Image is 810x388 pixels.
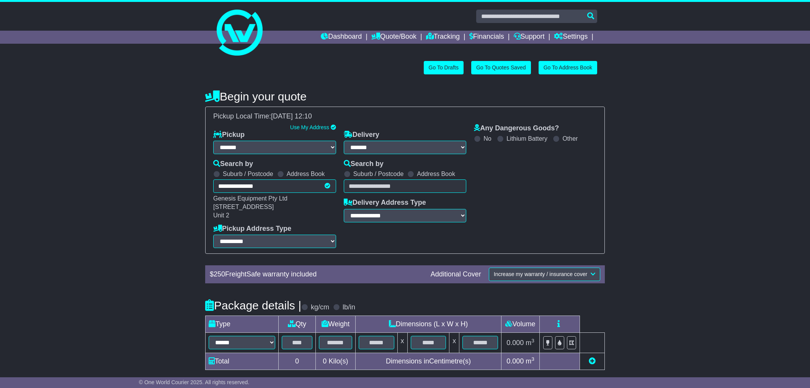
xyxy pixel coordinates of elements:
div: Additional Cover [427,270,485,279]
sup: 3 [531,338,534,344]
label: Any Dangerous Goods? [474,124,559,133]
span: 0 [323,357,327,365]
label: kg/cm [311,303,329,312]
a: Go To Address Book [539,61,597,74]
label: Delivery [344,131,379,139]
label: Address Book [287,170,325,178]
span: 0.000 [506,339,524,347]
label: Lithium Battery [506,135,547,142]
span: [DATE] 12:10 [271,112,312,120]
label: Other [562,135,578,142]
label: Delivery Address Type [344,199,426,207]
label: Suburb / Postcode [353,170,404,178]
span: m [526,357,534,365]
a: Financials [469,31,504,44]
label: lb/in [343,303,355,312]
td: Dimensions (L x W x H) [355,316,501,333]
h4: Package details | [205,299,301,312]
a: Add new item [589,357,596,365]
label: Pickup [213,131,245,139]
td: Kilo(s) [315,353,355,370]
button: Increase my warranty / insurance cover [489,268,600,281]
label: No [483,135,491,142]
a: Settings [554,31,588,44]
td: x [449,333,459,353]
label: Address Book [417,170,455,178]
td: Qty [279,316,315,333]
label: Search by [213,160,253,168]
span: [STREET_ADDRESS] [213,204,274,210]
label: Search by [344,160,384,168]
span: 0.000 [506,357,524,365]
td: Type [206,316,279,333]
td: x [397,333,407,353]
td: Weight [315,316,355,333]
span: Unit 2 [213,212,229,219]
td: Dimensions in Centimetre(s) [355,353,501,370]
span: 250 [214,270,225,278]
td: Volume [501,316,539,333]
a: Go To Drafts [424,61,464,74]
a: Support [514,31,545,44]
span: m [526,339,534,347]
a: Tracking [426,31,460,44]
a: Go To Quotes Saved [471,61,531,74]
span: Genesis Equipment Pty Ltd [213,195,287,202]
td: Total [206,353,279,370]
span: © One World Courier 2025. All rights reserved. [139,379,250,385]
div: $ FreightSafe warranty included [206,270,427,279]
a: Quote/Book [371,31,416,44]
div: Pickup Local Time: [209,112,601,121]
a: Dashboard [321,31,362,44]
td: 0 [279,353,315,370]
span: Increase my warranty / insurance cover [494,271,587,277]
label: Suburb / Postcode [223,170,273,178]
label: Pickup Address Type [213,225,291,233]
a: Use My Address [290,124,329,130]
h4: Begin your quote [205,90,605,103]
sup: 3 [531,356,534,362]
